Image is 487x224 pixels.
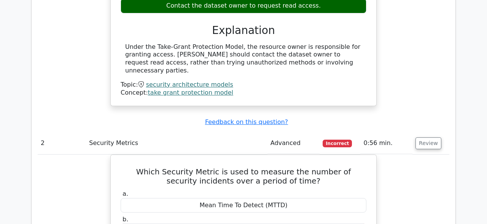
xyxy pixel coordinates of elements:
[267,132,320,154] td: Advanced
[121,81,366,89] div: Topic:
[38,132,86,154] td: 2
[125,43,362,75] div: Under the Take-Grant Protection Model, the resource owner is responsible for granting access. [PE...
[121,89,366,97] div: Concept:
[146,81,233,88] a: security architecture models
[121,198,366,213] div: Mean Time To Detect (MTTD)
[123,216,128,223] span: b.
[148,89,233,96] a: take grant protection model
[120,167,367,185] h5: Which Security Metric is used to measure the number of security incidents over a period of time?
[360,132,412,154] td: 0:56 min.
[205,118,288,126] a: Feedback on this question?
[123,190,128,197] span: a.
[125,24,362,37] h3: Explanation
[415,137,441,149] button: Review
[86,132,267,154] td: Security Metrics
[323,140,352,147] span: Incorrect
